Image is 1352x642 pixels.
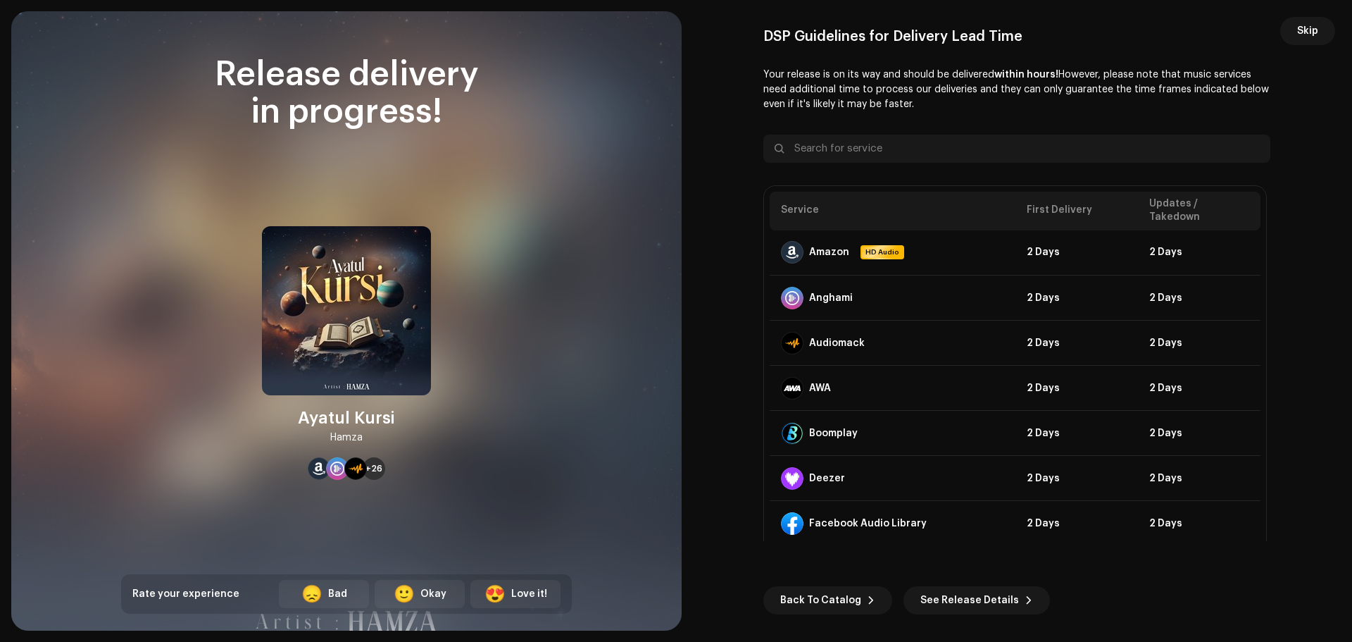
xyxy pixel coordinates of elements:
[809,292,853,304] div: Anghami
[1138,501,1260,546] td: 2 Days
[298,407,395,429] div: Ayatul Kursi
[763,28,1270,45] div: DSP Guidelines for Delivery Lead Time
[1138,192,1260,230] th: Updates / Takedown
[809,518,927,529] div: Facebook Audio Library
[763,586,892,615] button: Back To Catalog
[1138,276,1260,321] td: 2 Days
[1138,456,1260,501] td: 2 Days
[809,428,858,439] div: Boomplay
[1015,192,1138,230] th: First Delivery
[994,70,1058,80] b: within hours!
[1015,366,1138,411] td: 2 Days
[1015,230,1138,276] td: 2 Days
[394,586,415,603] div: 🙂
[809,247,849,258] div: Amazon
[328,587,347,602] div: Bad
[1015,501,1138,546] td: 2 Days
[132,589,239,599] span: Rate your experience
[903,586,1050,615] button: See Release Details
[1297,17,1318,45] span: Skip
[763,135,1270,163] input: Search for service
[1015,456,1138,501] td: 2 Days
[511,587,547,602] div: Love it!
[862,247,903,258] span: HD Audio
[809,338,865,349] div: Audiomack
[484,586,506,603] div: 😍
[301,586,323,603] div: 😞
[780,586,861,615] span: Back To Catalog
[809,473,845,484] div: Deezer
[770,192,1015,230] th: Service
[920,586,1019,615] span: See Release Details
[1138,411,1260,456] td: 2 Days
[365,463,382,474] span: +26
[1138,230,1260,276] td: 2 Days
[809,383,831,394] div: AWA
[121,56,572,131] div: Release delivery in progress!
[420,587,446,602] div: Okay
[330,429,363,446] div: Hamza
[1015,276,1138,321] td: 2 Days
[262,226,431,395] img: c0764ad2-a415-4506-9650-00e3238c2184
[1138,366,1260,411] td: 2 Days
[763,68,1270,112] p: Your release is on its way and should be delivered However, please note that music services need ...
[1015,411,1138,456] td: 2 Days
[1280,17,1335,45] button: Skip
[1138,321,1260,366] td: 2 Days
[1015,321,1138,366] td: 2 Days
